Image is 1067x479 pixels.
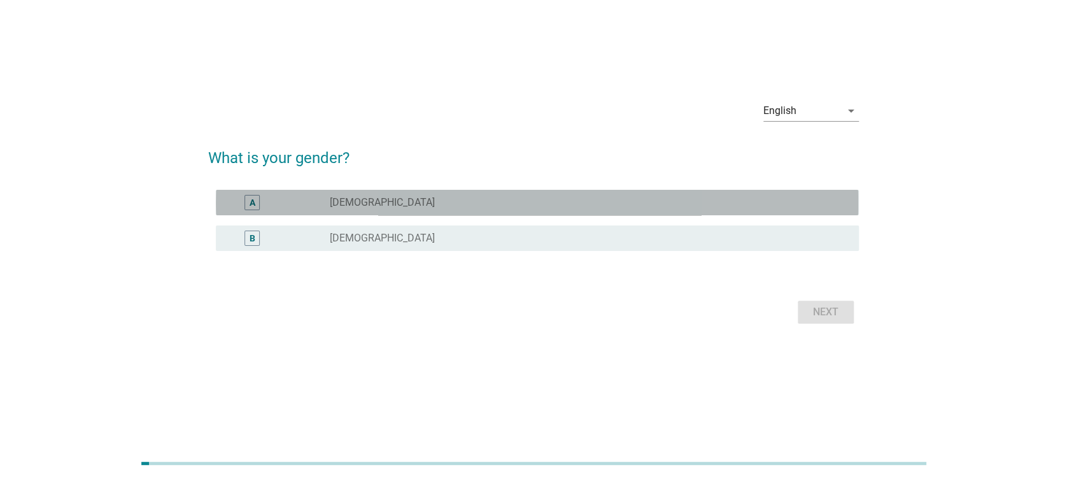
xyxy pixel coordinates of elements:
label: [DEMOGRAPHIC_DATA] [330,232,435,245]
div: English [763,105,796,117]
div: B [250,232,255,245]
i: arrow_drop_down [844,103,859,118]
h2: What is your gender? [208,134,858,169]
div: A [250,196,255,210]
label: [DEMOGRAPHIC_DATA] [330,196,435,209]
